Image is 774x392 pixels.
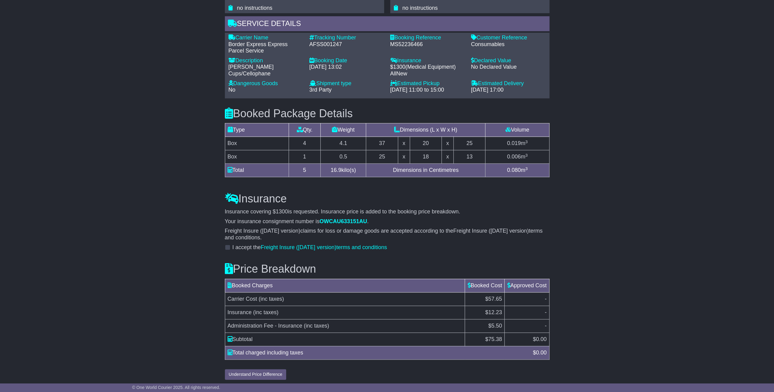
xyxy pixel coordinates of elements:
[471,57,546,64] div: Declared Value
[229,64,303,77] div: [PERSON_NAME] Cups/Cellophane
[225,123,289,137] td: Type
[366,164,485,177] td: Dimensions in Centimetres
[507,167,521,173] span: 0.080
[321,137,366,150] td: 4.1
[331,167,341,173] span: 16.9
[390,64,465,77] div: $ ( )
[225,137,289,150] td: Box
[471,34,546,41] div: Customer Reference
[407,64,454,70] span: Medical Equipment
[525,153,528,158] sup: 3
[390,87,465,93] div: [DATE] 11:00 to 15:00
[225,263,549,275] h3: Price Breakdown
[545,323,547,329] span: -
[536,350,546,356] span: 0.00
[471,80,546,87] div: Estimated Delivery
[402,5,438,11] span: no instructions
[393,64,405,70] span: 1300
[505,279,549,292] td: Approved Cost
[309,80,384,87] div: Shipment type
[225,332,465,346] td: Subtotal
[289,164,321,177] td: 5
[309,64,384,71] div: [DATE] 13:02
[505,332,549,346] td: $
[485,164,549,177] td: m
[530,349,549,357] div: $
[232,244,387,251] label: I accept the
[225,107,549,120] h3: Booked Package Details
[261,244,387,250] a: Freight Insure ([DATE] version)terms and conditions
[525,140,528,144] sup: 3
[321,123,366,137] td: Weight
[289,137,321,150] td: 4
[225,228,549,241] p: claims for loss or damage goods are accepted according to the terms and conditions.
[366,150,398,164] td: 25
[228,296,257,302] span: Carrier Cost
[289,150,321,164] td: 1
[410,150,442,164] td: 18
[471,64,546,71] div: No Declared Value
[309,41,384,48] div: AFSS001247
[276,209,288,215] span: 1300
[410,137,442,150] td: 20
[398,150,410,164] td: x
[488,336,502,342] span: 75.38
[132,385,220,390] span: © One World Courier 2025. All rights reserved.
[309,34,384,41] div: Tracking Number
[225,193,549,205] h3: Insurance
[485,309,502,315] span: $12.23
[366,123,485,137] td: Dimensions (L x W x H)
[488,323,502,329] span: $5.50
[453,228,529,234] span: Freight Insure ([DATE] version)
[471,41,546,48] div: Consumables
[225,218,549,225] p: Your insurance consignment number is .
[229,34,303,41] div: Carrier Name
[398,137,410,150] td: x
[507,154,521,160] span: 0.006
[390,41,465,48] div: MS52236466
[545,296,547,302] span: -
[259,296,284,302] span: (inc taxes)
[229,87,236,93] span: No
[525,166,528,171] sup: 3
[225,349,530,357] div: Total charged including taxes
[366,137,398,150] td: 37
[225,228,301,234] span: Freight Insure ([DATE] version)
[237,5,272,11] span: no instructions
[229,41,303,54] div: Border Express Express Parcel Service
[442,150,454,164] td: x
[225,279,465,292] td: Booked Charges
[321,164,366,177] td: kilo(s)
[390,34,465,41] div: Booking Reference
[228,323,302,329] span: Administration Fee - Insurance
[253,309,279,315] span: (inc taxes)
[229,57,303,64] div: Description
[390,80,465,87] div: Estimated Pickup
[225,369,286,380] button: Understand Price Difference
[309,87,332,93] span: 3rd Party
[321,150,366,164] td: 0.5
[485,296,502,302] span: $57.65
[453,150,485,164] td: 13
[225,150,289,164] td: Box
[485,150,549,164] td: m
[390,57,465,64] div: Insurance
[471,87,546,93] div: [DATE] 17:00
[390,71,465,77] div: AllNew
[465,279,505,292] td: Booked Cost
[261,244,337,250] span: Freight Insure ([DATE] version)
[485,137,549,150] td: m
[228,309,252,315] span: Insurance
[304,323,329,329] span: (inc taxes)
[453,137,485,150] td: 25
[309,57,384,64] div: Booking Date
[225,16,549,33] div: Service Details
[289,123,321,137] td: Qty.
[545,309,547,315] span: -
[225,209,549,215] p: Insurance covering $ is requested. Insurance price is added to the booking price breakdown.
[485,123,549,137] td: Volume
[225,164,289,177] td: Total
[507,140,521,146] span: 0.019
[442,137,454,150] td: x
[229,80,303,87] div: Dangerous Goods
